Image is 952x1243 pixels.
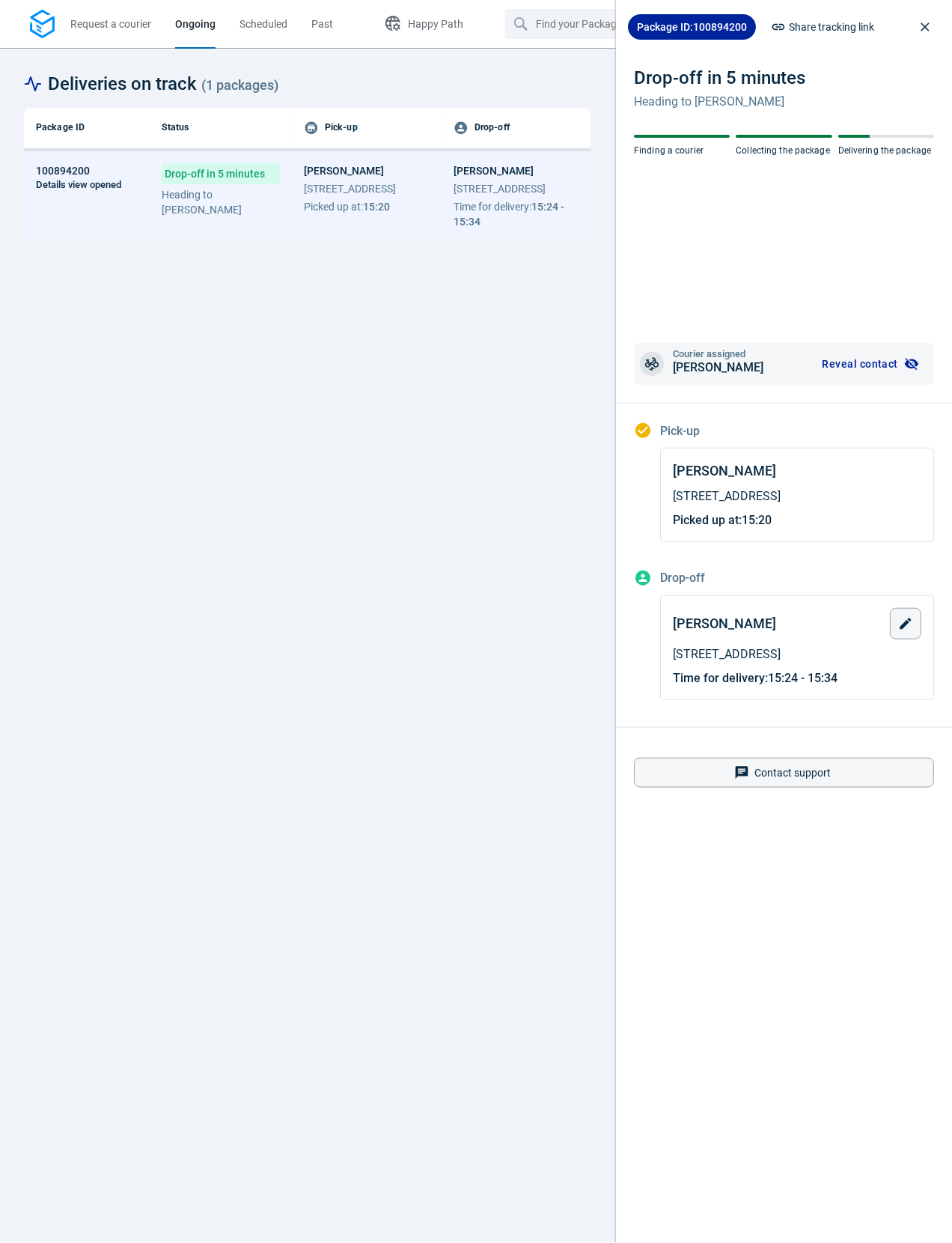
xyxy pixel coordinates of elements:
button: close drawer [910,12,940,42]
span: Pick-up [660,424,700,438]
span: Happy Path [408,18,463,30]
span: Scheduled [239,18,287,30]
span: : [673,669,921,687]
span: 15:20 [742,513,772,527]
span: Deliveries on track [48,72,278,96]
span: Past [311,18,333,30]
span: [PERSON_NAME] [673,461,776,481]
img: Logo [30,10,55,39]
p: Finding a courier [634,144,730,157]
span: Drop-off [660,571,705,586]
div: Drop-off in 5 minutes [634,66,805,90]
span: Contact support [755,767,832,779]
span: Details view opened [36,180,121,189]
div: Pick-up [304,120,430,136]
span: [PERSON_NAME] [673,613,776,634]
span: 100894200 [36,163,90,178]
span: Request a courier [70,18,151,30]
input: Find your Package [536,10,657,38]
span: 15:24 - 15:34 [768,671,837,685]
span: [PERSON_NAME] [304,163,396,178]
span: [PERSON_NAME] [673,359,763,377]
p: Heading to [PERSON_NAME] [162,187,280,217]
span: Drop-off in 5 minutes [162,163,280,184]
span: Ongoing [175,18,216,30]
span: [STREET_ADDRESS] [673,487,921,505]
span: Time for delivery [454,201,529,213]
span: : [454,199,579,229]
span: Picked up at [673,513,739,527]
th: Status [150,108,292,148]
span: [STREET_ADDRESS] [304,181,396,196]
span: ( 1 packages ) [201,77,278,93]
span: Time for delivery [673,671,765,685]
span: e_bike [640,352,664,376]
span: Picked up at [304,201,361,213]
span: Package ID: 100894200 [637,19,747,34]
span: [PERSON_NAME] [454,163,579,178]
p: Collecting the package [736,144,832,157]
span: : [304,199,396,214]
p: Delivering the package [838,144,934,157]
span: 15:20 [363,201,390,213]
th: Package ID [24,108,150,148]
span: Share tracking link [789,18,874,36]
span: : [673,511,921,529]
div: Drop-off [454,120,579,136]
span: [STREET_ADDRESS] [673,645,921,663]
span: Reveal contact [823,359,898,369]
span: [STREET_ADDRESS] [454,181,579,196]
span: Courier assigned [673,349,763,359]
p: Heading to [PERSON_NAME] [634,93,805,111]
